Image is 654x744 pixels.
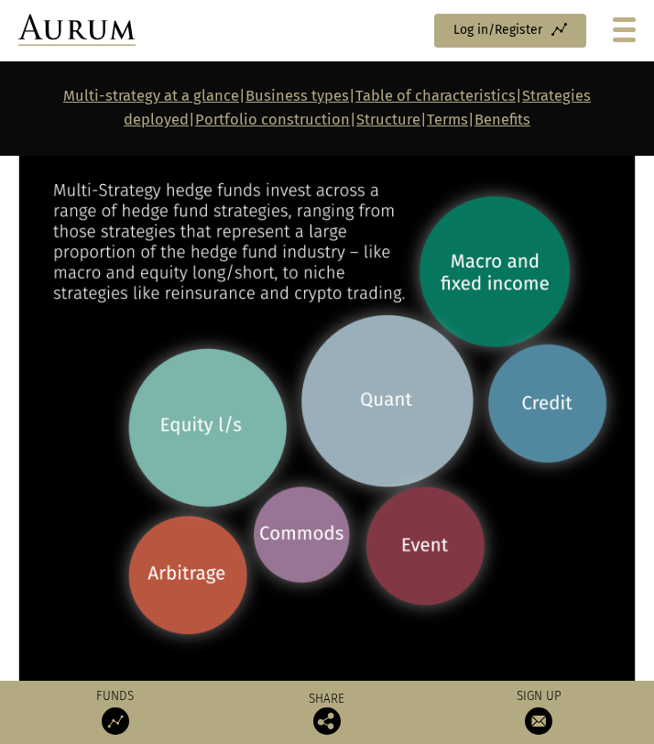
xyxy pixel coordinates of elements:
[245,87,349,104] a: Business types
[195,111,350,128] a: Portfolio construction
[468,111,474,128] strong: |
[435,688,642,735] a: Sign up
[102,707,129,735] img: Access Funds
[474,111,530,128] a: Benefits
[525,707,552,735] img: Sign up to our newsletter
[356,111,420,128] a: Structure
[355,87,516,104] a: Table of characteristics
[63,87,591,128] strong: | | | | | |
[434,14,587,48] a: Log in/Register
[63,87,239,104] a: Multi-strategy at a glance
[427,111,468,128] a: Terms
[223,693,431,735] div: Share
[12,688,219,735] a: Funds
[453,24,542,37] span: Log in/Register
[313,707,341,735] img: Share this post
